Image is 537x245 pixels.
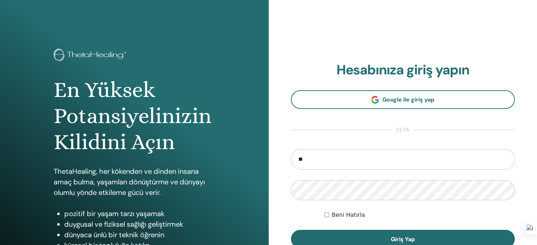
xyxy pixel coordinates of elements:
[324,211,515,219] div: Keep me authenticated indefinitely or until I manually logout
[64,208,215,219] li: pozitif bir yaşam tarzı yaşamak
[54,166,215,198] p: ThetaHealing, her kökenden ve dinden insana amaç bulma, yaşamları dönüştürme ve dünyayı olumlu yö...
[391,235,415,243] span: Giriş Yap
[332,211,365,219] label: Beni Hatırla
[54,77,215,155] h1: En Yüksek Potansiyelinizin Kilidini Açın
[392,126,413,134] span: veya
[382,96,434,103] span: Google ile giriş yap
[64,229,215,240] li: dünyaca ünlü bir teknik öğrenin
[291,62,515,78] h2: Hesabınıza giriş yapın
[64,219,215,229] li: duygusal ve fiziksel sağlığı geliştirmek
[291,90,515,109] a: Google ile giriş yap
